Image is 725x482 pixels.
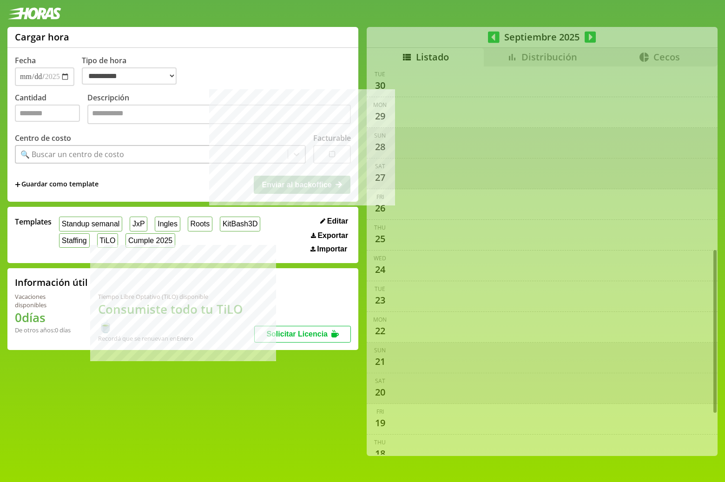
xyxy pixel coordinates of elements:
[15,276,88,289] h2: Información útil
[15,92,87,126] label: Cantidad
[125,233,175,248] button: Cumple 2025
[15,105,80,122] input: Cantidad
[317,217,351,226] button: Editar
[59,233,90,248] button: Staffing
[82,67,177,85] select: Tipo de hora
[266,330,328,338] span: Solicitar Licencia
[15,179,99,190] span: +Guardar como template
[59,217,122,231] button: Standup semanal
[254,326,351,343] button: Solicitar Licencia
[317,231,348,240] span: Exportar
[313,133,351,143] label: Facturable
[98,292,254,301] div: Tiempo Libre Optativo (TiLO) disponible
[7,7,61,20] img: logotipo
[155,217,180,231] button: Ingles
[317,245,347,253] span: Importar
[15,55,36,66] label: Fecha
[15,179,20,190] span: +
[82,55,184,86] label: Tipo de hora
[97,233,119,248] button: TiLO
[15,31,69,43] h1: Cargar hora
[130,217,147,231] button: JxP
[87,105,351,124] textarea: Descripción
[220,217,260,231] button: KitBash3D
[177,334,193,343] b: Enero
[98,301,254,334] h1: Consumiste todo tu TiLO 🍵
[188,217,212,231] button: Roots
[15,309,76,326] h1: 0 días
[15,133,71,143] label: Centro de costo
[15,326,76,334] div: De otros años: 0 días
[15,292,76,309] div: Vacaciones disponibles
[327,217,348,225] span: Editar
[20,149,124,159] div: 🔍 Buscar un centro de costo
[98,334,254,343] div: Recordá que se renuevan en
[87,92,351,126] label: Descripción
[15,217,52,227] span: Templates
[308,231,351,240] button: Exportar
